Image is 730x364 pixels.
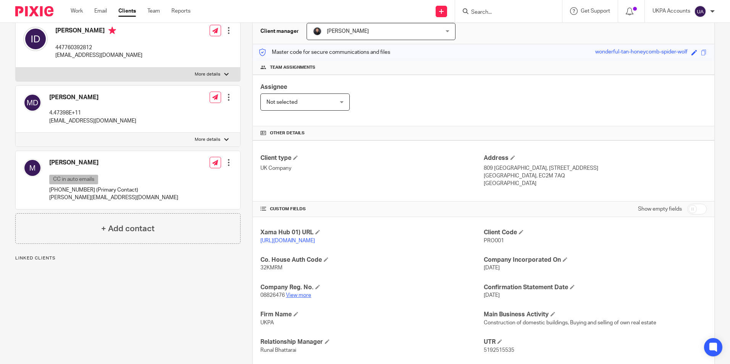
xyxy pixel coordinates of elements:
[260,256,483,264] h4: Co. House Auth Code
[260,293,285,298] span: 08826476
[652,7,690,15] p: UKPA Accounts
[260,311,483,319] h4: Firm Name
[260,238,315,243] a: [URL][DOMAIN_NAME]
[55,27,142,36] h4: [PERSON_NAME]
[195,137,220,143] p: More details
[49,117,136,125] p: [EMAIL_ADDRESS][DOMAIN_NAME]
[484,348,514,353] span: 5192515535
[270,64,315,71] span: Team assignments
[260,265,283,271] span: 32KMRM
[49,159,178,167] h4: [PERSON_NAME]
[49,175,98,184] p: CC in auto emails
[484,293,500,298] span: [DATE]
[94,7,107,15] a: Email
[638,205,682,213] label: Show empty fields
[484,238,504,243] span: PRO001
[484,283,707,292] h4: Confirmation Statement Date
[484,229,707,237] h4: Client Code
[195,71,220,77] p: More details
[484,172,707,180] p: [GEOGRAPHIC_DATA], EC2M 7AQ
[260,348,296,353] span: Runal Bhattarai
[260,338,483,346] h4: Relationship Manager
[258,48,390,56] p: Master code for secure communications and files
[484,164,707,172] p: 809 [GEOGRAPHIC_DATA], [STREET_ADDRESS]
[55,44,142,52] p: 447760392812
[260,154,483,162] h4: Client type
[484,256,707,264] h4: Company Incorporated On
[470,9,539,16] input: Search
[484,180,707,187] p: [GEOGRAPHIC_DATA]
[23,27,48,51] img: svg%3E
[595,48,688,57] div: wonderful-tan-honeycomb-spider-wolf
[484,311,707,319] h4: Main Business Activity
[260,229,483,237] h4: Xama Hub 01) URL
[49,93,136,101] h4: [PERSON_NAME]
[23,159,42,177] img: svg%3E
[49,194,178,201] p: [PERSON_NAME][EMAIL_ADDRESS][DOMAIN_NAME]
[484,265,500,271] span: [DATE]
[108,27,116,34] i: Primary
[260,164,483,172] p: UK Company
[147,7,160,15] a: Team
[55,52,142,59] p: [EMAIL_ADDRESS][DOMAIN_NAME]
[23,93,42,112] img: svg%3E
[313,27,322,36] img: My%20Photo.jpg
[260,27,299,35] h3: Client manager
[694,5,706,18] img: svg%3E
[260,283,483,292] h4: Company Reg. No.
[15,6,53,16] img: Pixie
[266,100,297,105] span: Not selected
[327,29,369,34] span: [PERSON_NAME]
[260,320,274,325] span: UKPA
[270,130,305,136] span: Other details
[484,338,707,346] h4: UTR
[101,223,155,235] h4: + Add contact
[581,8,610,14] span: Get Support
[484,154,707,162] h4: Address
[286,293,311,298] a: View more
[49,186,178,194] p: [PHONE_NUMBER] (Primary Contact)
[118,7,136,15] a: Clients
[49,109,136,117] p: 4.47398E+11
[71,7,83,15] a: Work
[260,84,287,90] span: Assignee
[15,255,241,261] p: Linked clients
[171,7,191,15] a: Reports
[484,320,656,325] span: Construction of domestic buildings, Buying and selling of own real estate
[260,206,483,212] h4: CUSTOM FIELDS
